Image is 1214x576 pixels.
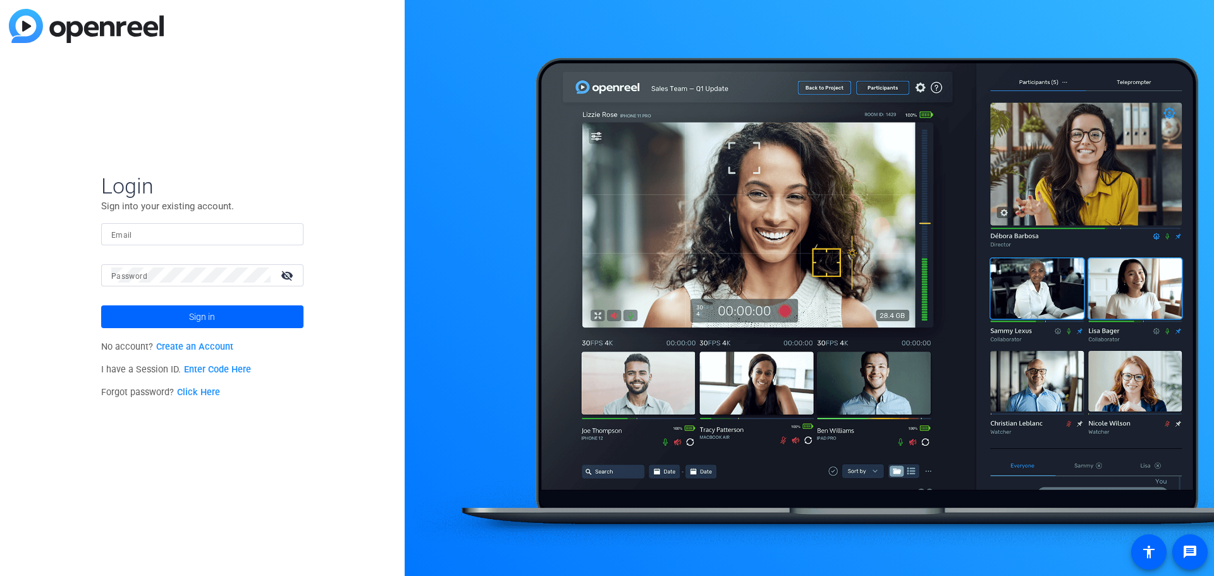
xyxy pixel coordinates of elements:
img: blue-gradient.svg [9,9,164,43]
mat-label: Password [111,272,147,281]
a: Enter Code Here [184,364,251,375]
input: Enter Email Address [111,226,293,242]
span: No account? [101,341,233,352]
p: Sign into your existing account. [101,199,303,213]
a: Create an Account [156,341,233,352]
span: Sign in [189,301,215,333]
button: Sign in [101,305,303,328]
span: I have a Session ID. [101,364,251,375]
mat-icon: message [1182,544,1198,560]
span: Forgot password? [101,387,220,398]
span: Login [101,173,303,199]
a: Click Here [177,387,220,398]
mat-label: Email [111,231,132,240]
mat-icon: visibility_off [273,266,303,285]
mat-icon: accessibility [1141,544,1156,560]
